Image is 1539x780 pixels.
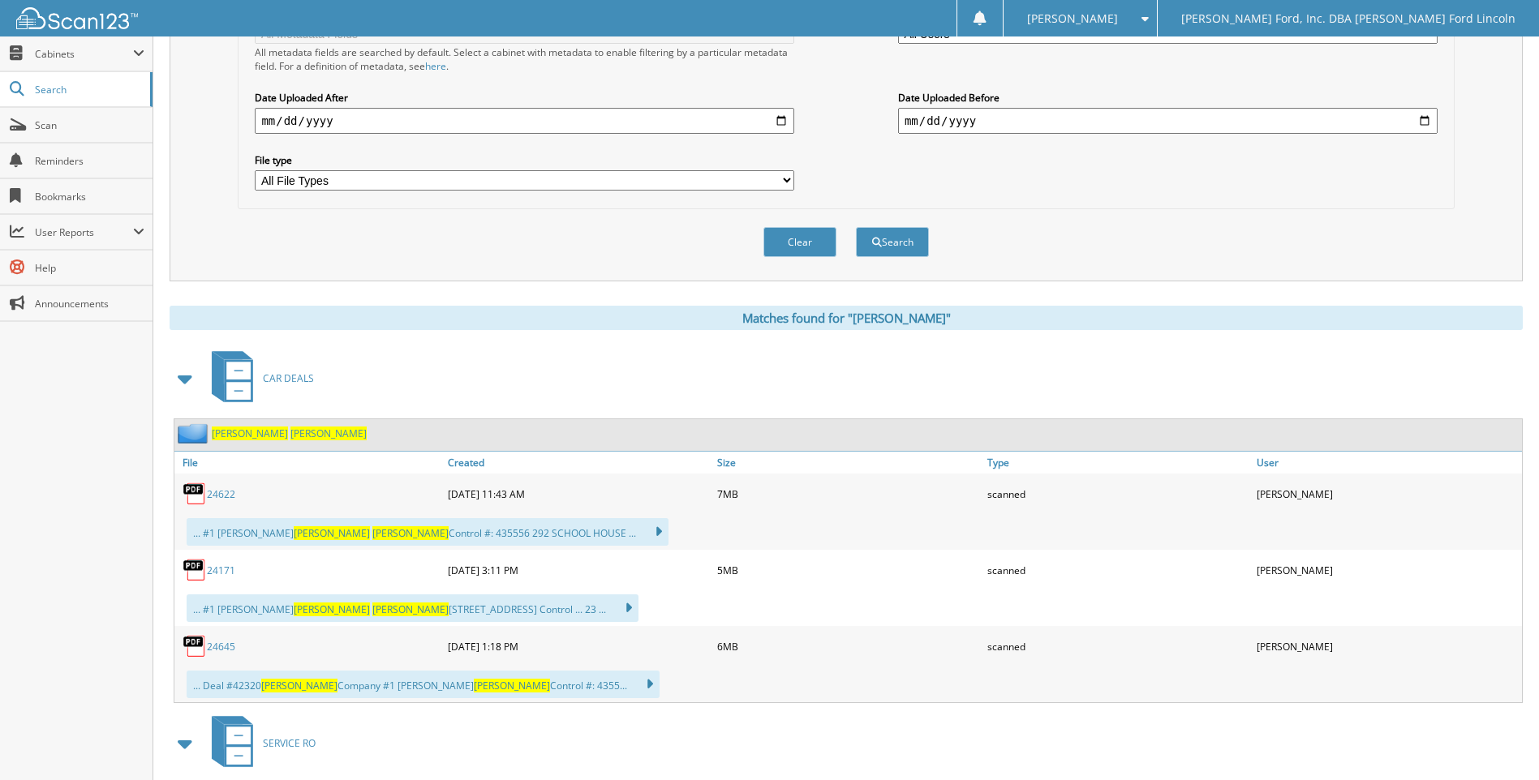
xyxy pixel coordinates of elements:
img: PDF.png [183,482,207,506]
img: PDF.png [183,634,207,658]
span: Reminders [35,154,144,168]
div: [PERSON_NAME] [1253,554,1522,586]
span: User Reports [35,225,133,239]
span: [PERSON_NAME] Ford, Inc. DBA [PERSON_NAME] Ford Lincoln [1181,14,1515,24]
a: Created [444,452,713,474]
a: Type [983,452,1253,474]
img: scan123-logo-white.svg [16,7,138,29]
div: ... #1 [PERSON_NAME] [STREET_ADDRESS] Control ... 23 ... [187,594,638,622]
span: SERVICE RO [263,736,316,750]
div: Matches found for "[PERSON_NAME]" [170,306,1523,330]
span: [PERSON_NAME] [261,679,337,692]
a: [PERSON_NAME] [PERSON_NAME] [212,426,367,440]
div: scanned [983,554,1253,586]
a: here [425,59,446,73]
span: Search [35,83,142,96]
img: folder2.png [178,423,212,444]
span: Help [35,261,144,275]
a: User [1253,452,1522,474]
label: Date Uploaded Before [898,91,1438,105]
span: Announcements [35,297,144,311]
a: File [174,452,444,474]
span: [PERSON_NAME] [290,426,367,440]
a: CAR DEALS [202,346,314,410]
div: ... #1 [PERSON_NAME] Control #: 435556 292 SCHOOL HOUSE ... [187,518,668,546]
span: [PERSON_NAME] [372,602,449,616]
input: start [255,108,794,134]
a: 24171 [207,564,235,577]
div: [PERSON_NAME] [1253,630,1522,662]
input: end [898,108,1438,134]
div: [DATE] 11:43 AM [444,478,713,510]
span: CAR DEALS [263,371,314,385]
div: 5MB [713,554,982,586]
div: scanned [983,478,1253,510]
div: 7MB [713,478,982,510]
span: [PERSON_NAME] [294,602,370,616]
button: Search [856,227,929,257]
div: scanned [983,630,1253,662]
span: [PERSON_NAME] [474,679,550,692]
span: [PERSON_NAME] [372,526,449,540]
a: 24645 [207,640,235,654]
span: Scan [35,118,144,132]
div: [DATE] 3:11 PM [444,554,713,586]
a: SERVICE RO [202,711,316,775]
div: ... Deal #42320 Company #1 [PERSON_NAME] Control #: 4355... [187,671,660,698]
a: Size [713,452,982,474]
label: File type [255,153,794,167]
img: PDF.png [183,558,207,582]
span: [PERSON_NAME] [1027,14,1118,24]
button: Clear [763,227,836,257]
label: Date Uploaded After [255,91,794,105]
span: Cabinets [35,47,133,61]
a: 24622 [207,487,235,501]
div: [DATE] 1:18 PM [444,630,713,662]
div: All metadata fields are searched by default. Select a cabinet with metadata to enable filtering b... [255,45,794,73]
span: [PERSON_NAME] [212,426,288,440]
div: 6MB [713,630,982,662]
span: Bookmarks [35,190,144,204]
div: [PERSON_NAME] [1253,478,1522,510]
span: [PERSON_NAME] [294,526,370,540]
